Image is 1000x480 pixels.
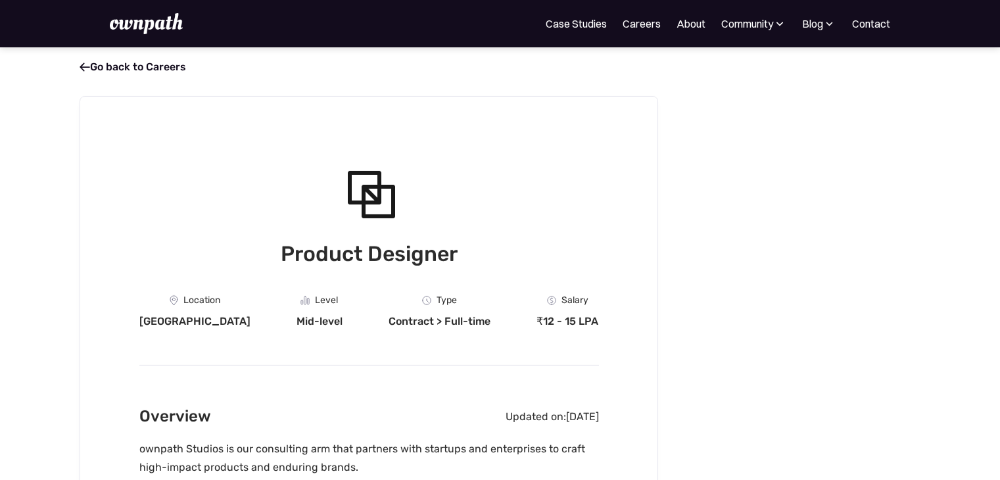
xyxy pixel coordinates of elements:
[546,296,556,305] img: Money Icon - Job Board X Webflow Template
[300,296,310,305] img: Graph Icon - Job Board X Webflow Template
[437,295,457,306] div: Type
[852,16,890,32] a: Contact
[139,315,250,328] div: [GEOGRAPHIC_DATA]
[721,16,773,32] div: Community
[721,16,786,32] div: Community
[169,295,178,306] img: Location Icon - Job Board X Webflow Template
[505,410,565,423] div: Updated on:
[139,440,598,477] p: ownpath Studios is our consulting arm that partners with startups and enterprises to craft high-i...
[296,315,342,328] div: Mid-level
[802,16,836,32] div: Blog
[422,296,431,305] img: Clock Icon - Job Board X Webflow Template
[315,295,338,306] div: Level
[139,239,598,269] h1: Product Designer
[80,60,90,74] span: 
[389,315,490,328] div: Contract > Full-time
[677,16,705,32] a: About
[183,295,220,306] div: Location
[80,60,186,73] a: Go back to Careers
[565,410,598,423] div: [DATE]
[802,16,823,32] div: Blog
[561,295,588,306] div: Salary
[623,16,661,32] a: Careers
[139,404,210,429] h2: Overview
[546,16,607,32] a: Case Studies
[536,315,598,328] div: ₹12 - 15 LPA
